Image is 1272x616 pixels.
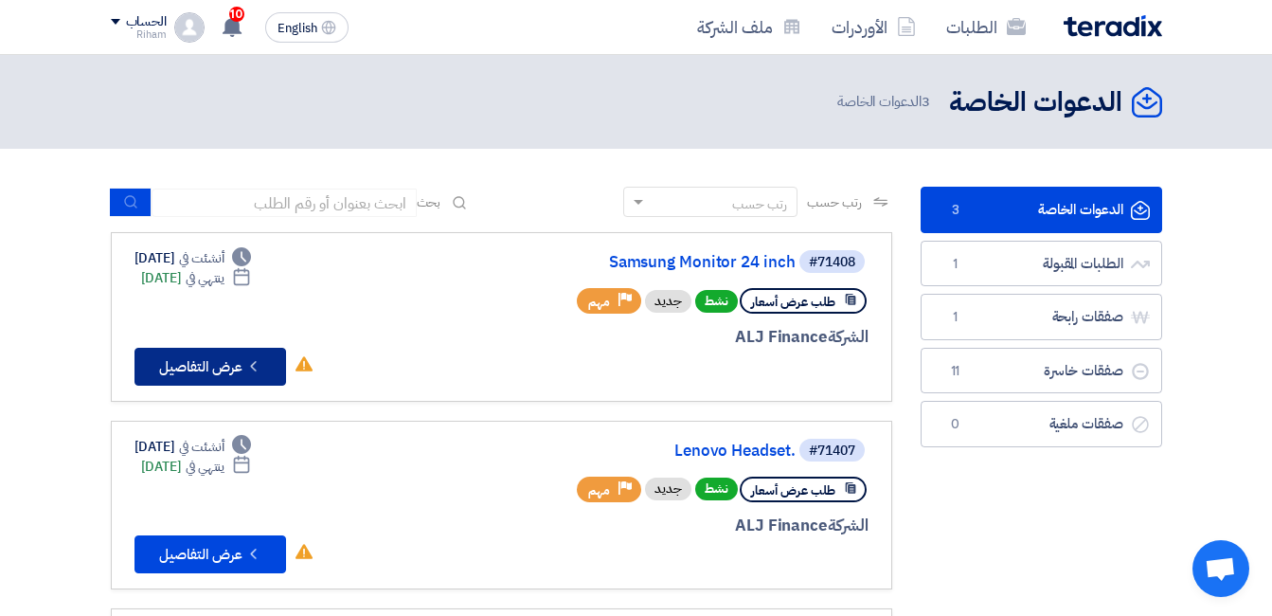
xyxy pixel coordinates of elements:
div: جديد [645,290,691,313]
span: نشط [695,478,738,500]
button: عرض التفاصيل [134,348,286,386]
a: الطلبات المقبولة1 [921,241,1162,287]
span: 10 [229,7,244,22]
div: [DATE] [141,457,252,477]
div: ALJ Finance [413,514,869,538]
a: صفقات رابحة1 [921,294,1162,340]
button: عرض التفاصيل [134,535,286,573]
span: طلب عرض أسعار [751,293,835,311]
input: ابحث بعنوان أو رقم الطلب [152,189,417,217]
span: 11 [944,362,967,381]
span: الشركة [828,325,869,349]
span: رتب حسب [807,192,861,212]
span: 1 [944,255,967,274]
span: English [278,22,317,35]
div: Riham [111,29,167,40]
a: الطلبات [931,5,1041,49]
span: 1 [944,308,967,327]
a: الأوردرات [816,5,931,49]
a: Samsung Monitor 24 inch [417,254,796,271]
a: صفقات ملغية0 [921,401,1162,447]
span: الشركة [828,514,869,537]
span: أنشئت في [179,437,224,457]
div: #71408 [809,256,855,269]
div: #71407 [809,444,855,458]
span: 3 [922,91,930,112]
span: ينتهي في [186,457,224,477]
span: ينتهي في [186,268,224,288]
div: Open chat [1192,540,1249,597]
div: الحساب [126,14,167,30]
img: profile_test.png [174,12,205,43]
div: [DATE] [141,268,252,288]
h2: الدعوات الخاصة [949,84,1122,121]
a: ملف الشركة [682,5,816,49]
span: أنشئت في [179,248,224,268]
span: طلب عرض أسعار [751,481,835,499]
span: مهم [588,481,610,499]
a: الدعوات الخاصة3 [921,187,1162,233]
span: 3 [944,201,967,220]
div: جديد [645,478,691,500]
div: [DATE] [134,437,252,457]
span: الدعوات الخاصة [837,91,934,113]
span: 0 [944,415,967,434]
span: مهم [588,293,610,311]
img: Teradix logo [1064,15,1162,37]
button: English [265,12,349,43]
div: [DATE] [134,248,252,268]
div: ALJ Finance [413,325,869,350]
a: Lenovo Headset. [417,443,796,460]
div: رتب حسب [732,194,787,214]
span: بحث [417,192,441,212]
a: صفقات خاسرة11 [921,348,1162,394]
span: نشط [695,290,738,313]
